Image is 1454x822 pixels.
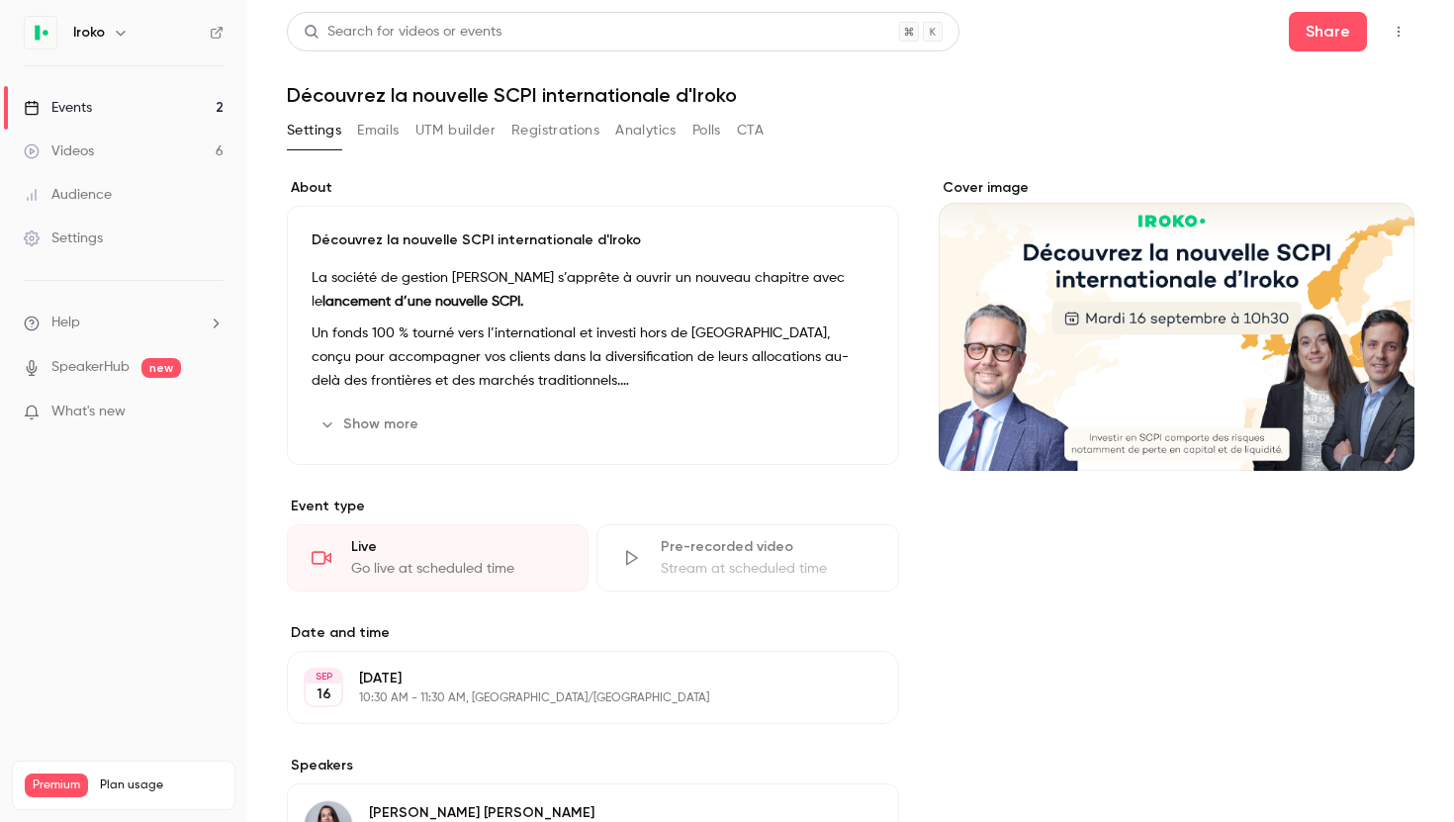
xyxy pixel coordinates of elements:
div: SEP [306,670,341,684]
section: Cover image [939,178,1414,471]
button: Registrations [511,115,599,146]
div: Stream at scheduled time [661,559,873,579]
div: Live [351,537,564,557]
p: [DATE] [359,669,794,688]
p: 16 [317,685,331,704]
div: Audience [24,185,112,205]
button: CTA [737,115,764,146]
button: Analytics [615,115,677,146]
div: Search for videos or events [304,22,501,43]
span: Help [51,313,80,333]
div: Videos [24,141,94,161]
span: new [141,358,181,378]
p: La société de gestion [PERSON_NAME] s’apprête à ouvrir un nouveau chapitre avec le [312,266,874,314]
strong: lancement d’une nouvelle SCPI. [322,295,523,309]
div: Pre-recorded video [661,537,873,557]
div: Events [24,98,92,118]
p: Un fonds 100 % tourné vers l’international et investi hors de [GEOGRAPHIC_DATA], conçu pour accom... [312,321,874,393]
p: 10:30 AM - 11:30 AM, [GEOGRAPHIC_DATA]/[GEOGRAPHIC_DATA] [359,690,794,706]
div: LiveGo live at scheduled time [287,524,589,592]
li: help-dropdown-opener [24,313,224,333]
label: About [287,178,899,198]
span: Plan usage [100,777,223,793]
span: Premium [25,774,88,797]
p: Event type [287,497,899,516]
button: Emails [357,115,399,146]
div: Go live at scheduled time [351,559,564,579]
img: Iroko [25,17,56,48]
button: Show more [312,409,430,440]
button: UTM builder [415,115,496,146]
p: Découvrez la nouvelle SCPI internationale d'Iroko [312,230,874,250]
button: Settings [287,115,341,146]
div: Settings [24,228,103,248]
h1: Découvrez la nouvelle SCPI internationale d'Iroko [287,83,1414,107]
a: SpeakerHub [51,357,130,378]
button: Polls [692,115,721,146]
h6: Iroko [73,23,105,43]
div: Pre-recorded videoStream at scheduled time [596,524,898,592]
span: What's new [51,402,126,422]
button: Share [1289,12,1367,51]
label: Date and time [287,623,899,643]
label: Cover image [939,178,1414,198]
label: Speakers [287,756,899,776]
